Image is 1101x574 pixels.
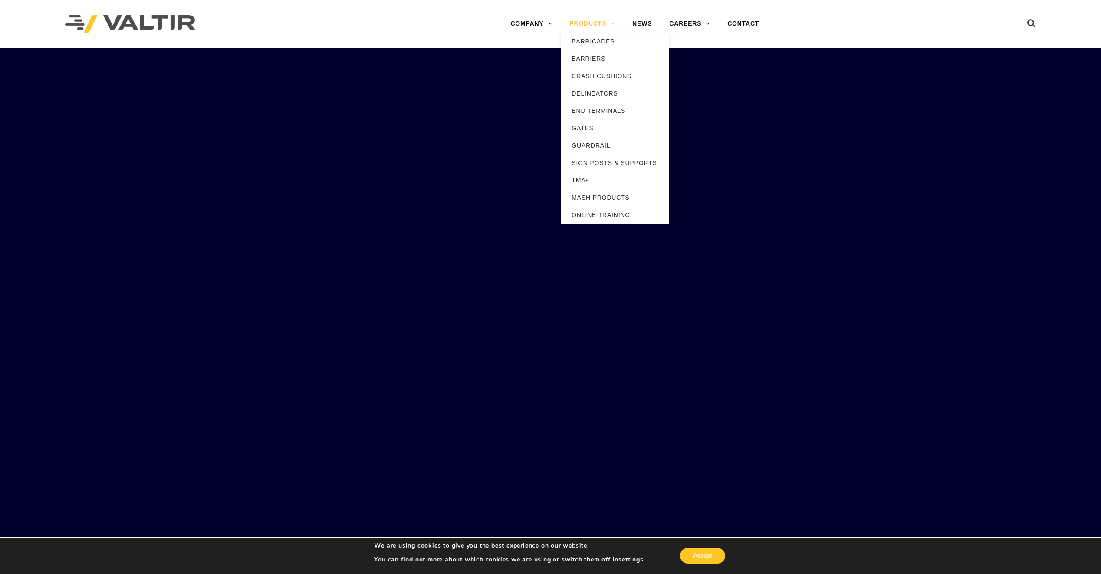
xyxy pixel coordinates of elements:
[661,15,719,33] a: CAREERS
[561,206,669,224] a: ONLINE TRAINING
[561,85,669,102] a: DELINEATORS
[680,548,725,564] button: Accept
[561,137,669,154] a: GUARDRAIL
[561,154,669,172] a: SIGN POSTS & SUPPORTS
[561,172,669,189] a: TMAs
[561,189,669,206] a: MASH PRODUCTS
[561,50,669,67] a: BARRIERS
[65,15,195,33] img: Valtir
[561,15,624,33] a: PRODUCTS
[618,556,643,564] button: settings
[624,15,661,33] a: NEWS
[719,15,768,33] a: CONTACT
[502,15,561,33] a: COMPANY
[374,542,645,550] p: We are using cookies to give you the best experience on our website.
[561,33,669,50] a: BARRICADES
[374,556,645,564] p: You can find out more about which cookies we are using or switch them off in .
[561,67,669,85] a: CRASH CUSHIONS
[561,119,669,137] a: GATES
[561,102,669,119] a: END TERMINALS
